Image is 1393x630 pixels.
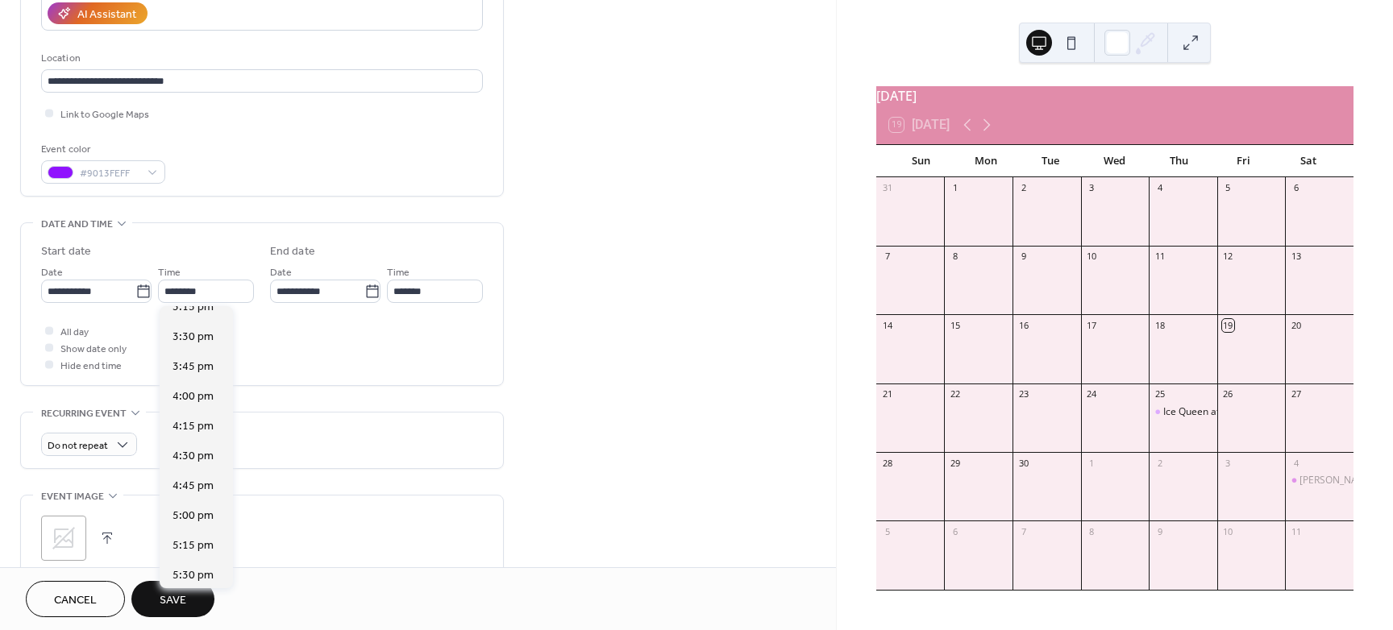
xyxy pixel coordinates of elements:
span: #9013FEFF [80,165,139,182]
div: 19 [1222,319,1234,331]
div: AI Assistant [77,6,136,23]
div: 5 [1222,182,1234,194]
button: Cancel [26,581,125,617]
button: Save [131,581,214,617]
span: 3:15 pm [173,299,214,316]
div: 3 [1222,457,1234,469]
div: 26 [1222,388,1234,400]
div: Tue [1018,145,1083,177]
div: 21 [881,388,893,400]
div: Sun [889,145,954,177]
div: 31 [881,182,893,194]
div: 14 [881,319,893,331]
span: Save [160,592,186,609]
div: 13 [1290,251,1302,263]
div: 1 [949,182,961,194]
span: 5:30 pm [173,567,214,584]
span: Event image [41,488,104,505]
div: 18 [1154,319,1166,331]
div: [DATE] [876,86,1353,106]
div: Mamie's Poppy Plates [1285,474,1353,487]
div: 7 [1017,525,1029,537]
div: 5 [881,525,893,537]
div: Ice Queen at Jonesboro CFA [1149,405,1217,419]
div: 4 [1290,457,1302,469]
div: Event color [41,141,162,158]
div: 15 [949,319,961,331]
span: Time [387,264,410,281]
button: AI Assistant [48,2,148,24]
div: Location [41,50,480,67]
span: 5:00 pm [173,508,214,524]
div: Fri [1212,145,1276,177]
div: 10 [1086,251,1098,263]
span: Do not repeat [48,437,108,455]
div: 12 [1222,251,1234,263]
div: ; [41,516,86,561]
span: Link to Google Maps [60,106,149,123]
span: Date [41,264,63,281]
div: 7 [881,251,893,263]
span: 4:45 pm [173,478,214,495]
div: 24 [1086,388,1098,400]
div: 27 [1290,388,1302,400]
div: 1 [1086,457,1098,469]
div: 29 [949,457,961,469]
div: 8 [1086,525,1098,537]
span: Hide end time [60,358,122,375]
div: End date [270,243,315,260]
span: Date and time [41,216,113,233]
div: 16 [1017,319,1029,331]
span: Cancel [54,592,97,609]
div: 11 [1154,251,1166,263]
div: 30 [1017,457,1029,469]
span: 4:15 pm [173,418,214,435]
div: 6 [949,525,961,537]
div: 2 [1017,182,1029,194]
div: 22 [949,388,961,400]
span: 4:00 pm [173,388,214,405]
span: 3:45 pm [173,359,214,375]
div: 25 [1154,388,1166,400]
div: Wed [1083,145,1147,177]
span: 3:30 pm [173,329,214,346]
div: 8 [949,251,961,263]
div: 6 [1290,182,1302,194]
div: 10 [1222,525,1234,537]
div: Mon [954,145,1018,177]
div: 20 [1290,319,1302,331]
div: Sat [1276,145,1341,177]
span: Recurring event [41,405,127,422]
div: 2 [1154,457,1166,469]
div: 17 [1086,319,1098,331]
div: 3 [1086,182,1098,194]
div: Start date [41,243,91,260]
span: 5:15 pm [173,537,214,554]
div: 9 [1017,251,1029,263]
span: Time [158,264,181,281]
span: Show date only [60,341,127,358]
div: 23 [1017,388,1029,400]
div: 9 [1154,525,1166,537]
div: Thu [1147,145,1212,177]
div: 11 [1290,525,1302,537]
span: 4:30 pm [173,448,214,465]
div: 4 [1154,182,1166,194]
span: All day [60,324,89,341]
div: 28 [881,457,893,469]
span: Date [270,264,292,281]
div: Ice Queen at [GEOGRAPHIC_DATA] CFA [1163,405,1340,419]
